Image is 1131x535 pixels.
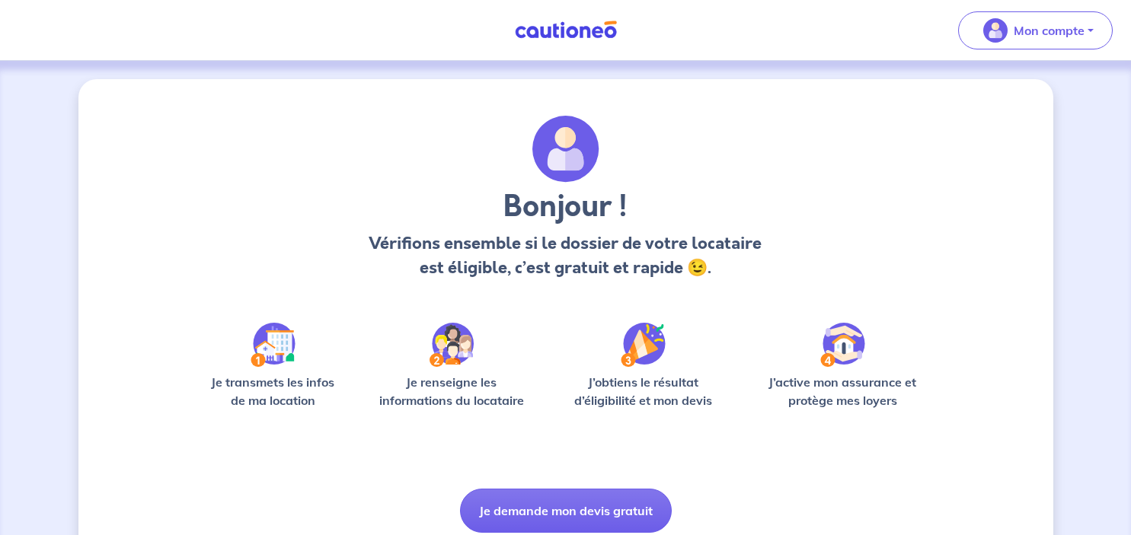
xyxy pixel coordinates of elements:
[754,373,931,409] p: J’active mon assurance et protège mes loyers
[509,21,623,40] img: Cautioneo
[820,323,865,367] img: /static/bfff1cf634d835d9112899e6a3df1a5d/Step-4.svg
[460,489,672,533] button: Je demande mon devis gratuit
[958,11,1113,49] button: illu_account_valid_menu.svgMon compte
[558,373,730,409] p: J’obtiens le résultat d’éligibilité et mon devis
[430,323,474,367] img: /static/c0a346edaed446bb123850d2d04ad552/Step-2.svg
[251,323,296,367] img: /static/90a569abe86eec82015bcaae536bd8e6/Step-1.svg
[365,189,766,225] h3: Bonjour !
[365,231,766,280] p: Vérifions ensemble si le dossier de votre locataire est éligible, c’est gratuit et rapide 😉.
[621,323,666,367] img: /static/f3e743aab9439237c3e2196e4328bba9/Step-3.svg
[983,18,1008,43] img: illu_account_valid_menu.svg
[1014,21,1085,40] p: Mon compte
[532,116,599,183] img: archivate
[200,373,346,409] p: Je transmets les infos de ma location
[370,373,534,409] p: Je renseigne les informations du locataire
